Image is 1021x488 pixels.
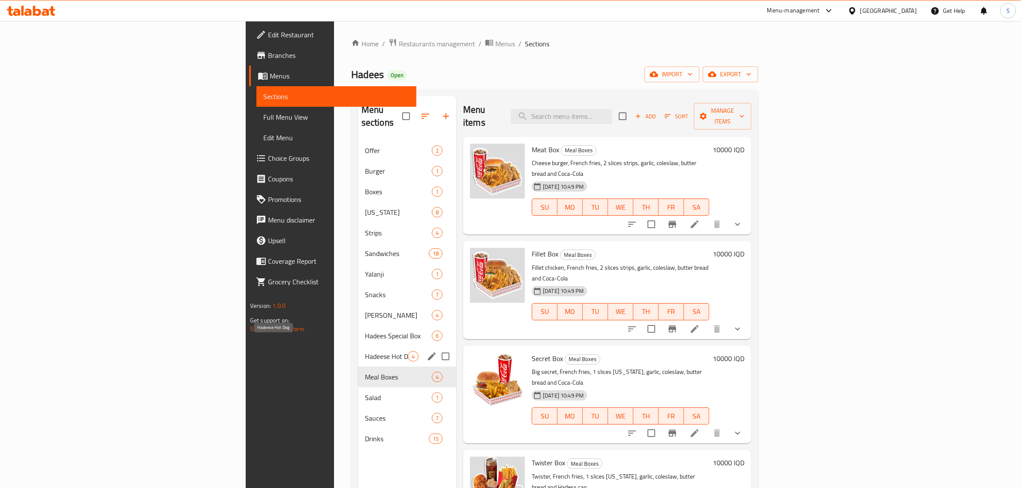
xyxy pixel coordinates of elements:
[633,303,659,320] button: TH
[684,407,709,425] button: SA
[249,24,416,45] a: Edit Restaurant
[539,183,587,191] span: [DATE] 10:49 PM
[727,423,748,443] button: show more
[249,251,416,271] a: Coverage Report
[485,38,515,49] a: Menus
[632,110,659,123] button: Add
[432,392,443,403] div: items
[365,331,432,341] div: Hadees Special Box
[651,69,693,80] span: import
[645,66,699,82] button: import
[432,270,442,278] span: 1
[518,39,521,49] li: /
[358,428,456,449] div: Drinks15
[256,107,416,127] a: Full Menu View
[389,38,475,49] a: Restaurants management
[608,407,633,425] button: WE
[532,352,563,365] span: Secret Box
[365,392,432,403] span: Salad
[637,201,655,214] span: TH
[432,229,442,237] span: 4
[249,189,416,210] a: Promotions
[511,109,612,124] input: search
[684,199,709,216] button: SA
[358,387,456,408] div: Salad1
[694,103,751,130] button: Manage items
[432,188,442,196] span: 1
[432,208,442,217] span: 8
[432,372,443,382] div: items
[583,303,608,320] button: TU
[608,199,633,216] button: WE
[365,434,429,444] span: Drinks
[365,413,432,423] span: Sauces
[358,284,456,305] div: Snacks7
[690,428,700,438] a: Edit menu item
[365,228,432,238] span: Strips
[249,66,416,86] a: Menus
[622,319,642,339] button: sort-choices
[429,250,442,258] span: 18
[268,256,410,266] span: Coverage Report
[479,39,482,49] li: /
[365,248,429,259] span: Sandwiches
[365,166,432,176] div: Burger
[665,111,688,121] span: Sort
[637,410,655,422] span: TH
[270,71,410,81] span: Menus
[249,210,416,230] a: Menu disclaimer
[365,310,432,320] div: Hadees Rizo
[432,332,442,340] span: 6
[249,230,416,251] a: Upsell
[632,110,659,123] span: Add item
[432,166,443,176] div: items
[622,214,642,235] button: sort-choices
[659,407,684,425] button: FR
[351,38,758,49] nav: breadcrumb
[713,248,744,260] h6: 10000 IQD
[432,414,442,422] span: 7
[659,303,684,320] button: FR
[256,127,416,148] a: Edit Menu
[358,161,456,181] div: Burger1
[470,144,525,199] img: Meat Box
[565,354,600,364] span: Meal Boxes
[399,39,475,49] span: Restaurants management
[256,86,416,107] a: Sections
[249,169,416,189] a: Coupons
[365,145,432,156] div: Offer
[432,145,443,156] div: items
[687,305,706,318] span: SA
[365,351,408,361] span: Hadeese Hot Dog
[557,199,583,216] button: MO
[432,331,443,341] div: items
[432,207,443,217] div: items
[470,248,525,303] img: Fillet Box
[583,199,608,216] button: TU
[642,320,660,338] span: Select to update
[432,311,442,319] span: 4
[408,352,418,361] span: 4
[565,354,600,364] div: Meal Boxes
[463,103,500,129] h2: Menu items
[608,303,633,320] button: WE
[268,153,410,163] span: Choice Groups
[659,199,684,216] button: FR
[561,305,579,318] span: MO
[358,140,456,161] div: Offer2
[432,413,443,423] div: items
[732,219,743,229] svg: Show Choices
[358,264,456,284] div: Yalanji1
[690,324,700,334] a: Edit menu item
[397,107,415,125] span: Select all sections
[539,287,587,295] span: [DATE] 10:49 PM
[358,181,456,202] div: Boxes1
[358,305,456,325] div: [PERSON_NAME]4
[642,424,660,442] span: Select to update
[249,271,416,292] a: Grocery Checklist
[567,458,602,469] div: Meal Boxes
[365,372,432,382] span: Meal Boxes
[707,319,727,339] button: delete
